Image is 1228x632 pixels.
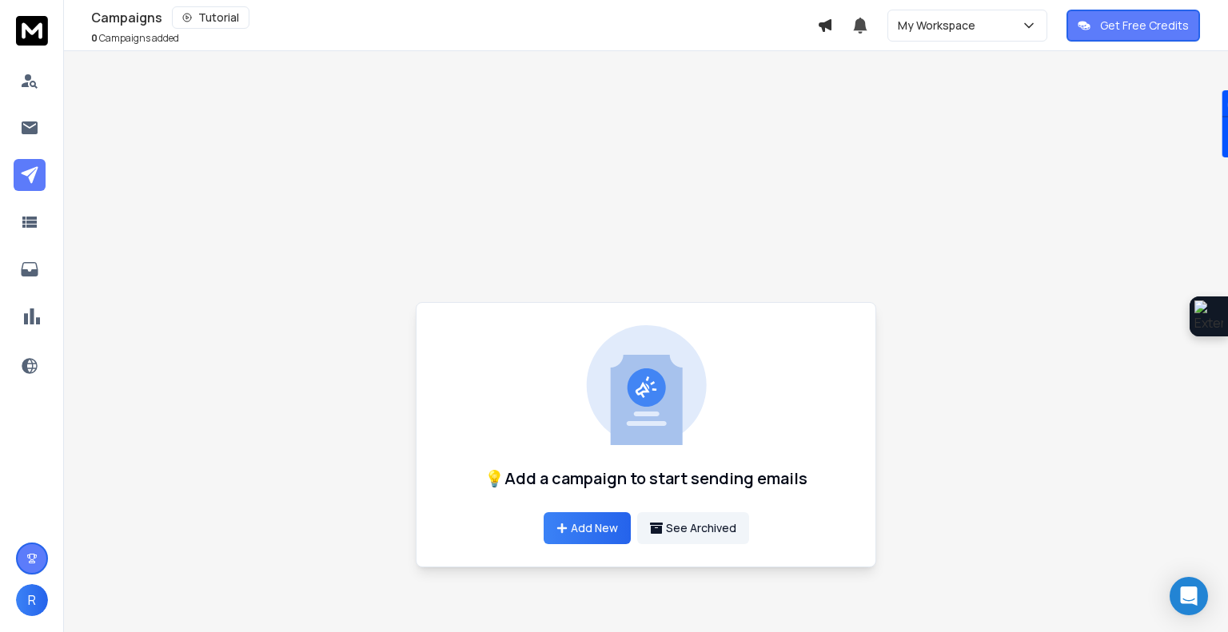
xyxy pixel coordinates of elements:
[898,18,982,34] p: My Workspace
[1170,577,1208,615] div: Open Intercom Messenger
[544,512,631,544] a: Add New
[91,31,98,45] span: 0
[16,584,48,616] button: R
[172,6,249,29] button: Tutorial
[484,467,807,490] h1: 💡Add a campaign to start sending emails
[637,512,749,544] button: See Archived
[1067,10,1200,42] button: Get Free Credits
[91,32,179,45] p: Campaigns added
[91,6,817,29] div: Campaigns
[1100,18,1189,34] p: Get Free Credits
[1194,300,1223,332] img: Extension Icon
